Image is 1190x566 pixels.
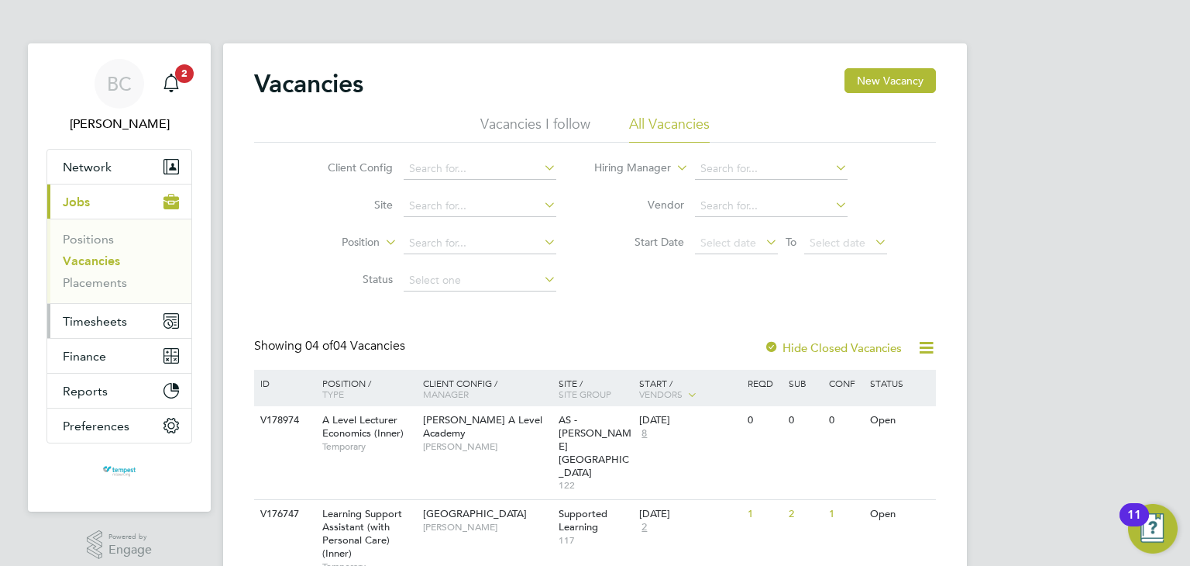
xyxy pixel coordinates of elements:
span: 04 Vacancies [305,338,405,354]
input: Search for... [404,233,556,254]
div: 1 [825,500,865,529]
button: Reports [47,374,191,408]
span: Vendors [639,388,683,400]
label: Position [291,235,380,250]
button: Open Resource Center, 11 new notifications [1128,504,1178,554]
span: Reports [63,384,108,399]
span: Powered by [108,530,152,544]
label: Hide Closed Vacancies [764,340,902,355]
button: Network [47,150,191,184]
div: [DATE] [639,508,740,521]
span: 2 [639,521,649,534]
div: Open [866,500,934,529]
div: 1 [744,500,784,529]
span: Supported Learning [559,507,607,533]
span: Finance [63,349,106,364]
li: All Vacancies [629,115,710,143]
div: Site / [555,370,636,407]
a: Positions [63,232,114,247]
span: 117 [559,534,632,547]
label: Vendor [595,198,684,212]
button: Jobs [47,185,191,219]
span: Engage [108,544,152,557]
span: Becky Crawley [46,115,192,133]
span: Type [322,388,344,400]
span: 122 [559,479,632,492]
img: tempestresourcing-logo-retina.png [101,459,136,484]
div: Start / [635,370,744,409]
button: New Vacancy [844,68,936,93]
label: Status [304,272,393,286]
nav: Main navigation [28,43,211,512]
div: 11 [1127,515,1141,535]
div: V178974 [256,406,311,435]
div: ID [256,370,311,396]
span: Manager [423,388,469,400]
h2: Vacancies [254,68,363,99]
div: Jobs [47,219,191,303]
label: Site [304,198,393,212]
div: 2 [785,500,825,529]
span: [GEOGRAPHIC_DATA] [423,507,527,520]
label: Hiring Manager [582,160,671,176]
div: Sub [785,370,825,396]
span: Select date [810,236,865,250]
span: 2 [175,64,194,83]
span: Site Group [559,388,611,400]
span: 04 of [305,338,333,354]
a: Go to home page [46,459,192,484]
label: Client Config [304,160,393,174]
input: Search for... [404,195,556,217]
div: Position / [311,370,419,407]
a: Placements [63,275,127,290]
span: Learning Support Assistant (with Personal Care) (Inner) [322,507,402,560]
input: Search for... [404,158,556,180]
div: 0 [825,406,865,435]
li: Vacancies I follow [480,115,590,143]
div: Open [866,406,934,435]
div: 0 [785,406,825,435]
label: Start Date [595,235,684,249]
input: Search for... [695,195,848,217]
a: Vacancies [63,254,120,268]
div: Reqd [744,370,784,396]
span: BC [107,74,132,94]
input: Search for... [695,158,848,180]
button: Finance [47,339,191,373]
div: Conf [825,370,865,396]
span: A Level Lecturer Economics (Inner) [322,413,404,440]
a: 2 [156,59,187,109]
div: Client Config / [419,370,555,407]
div: [DATE] [639,414,740,427]
span: [PERSON_NAME] A Level Academy [423,413,542,440]
button: Preferences [47,409,191,443]
span: To [781,232,801,252]
span: [PERSON_NAME] [423,521,551,533]
span: Select date [700,236,756,250]
span: Jobs [63,195,90,209]
a: Powered byEngage [87,530,153,560]
div: Showing [254,338,408,354]
a: BC[PERSON_NAME] [46,59,192,133]
span: Timesheets [63,314,127,329]
div: Status [866,370,934,396]
span: AS - [PERSON_NAME][GEOGRAPHIC_DATA] [559,413,631,479]
span: [PERSON_NAME] [423,440,551,453]
div: 0 [744,406,784,435]
span: Preferences [63,419,129,433]
span: Network [63,160,112,174]
button: Timesheets [47,304,191,338]
span: Temporary [322,440,415,453]
span: 8 [639,427,649,440]
div: V176747 [256,500,311,529]
input: Select one [404,270,556,292]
